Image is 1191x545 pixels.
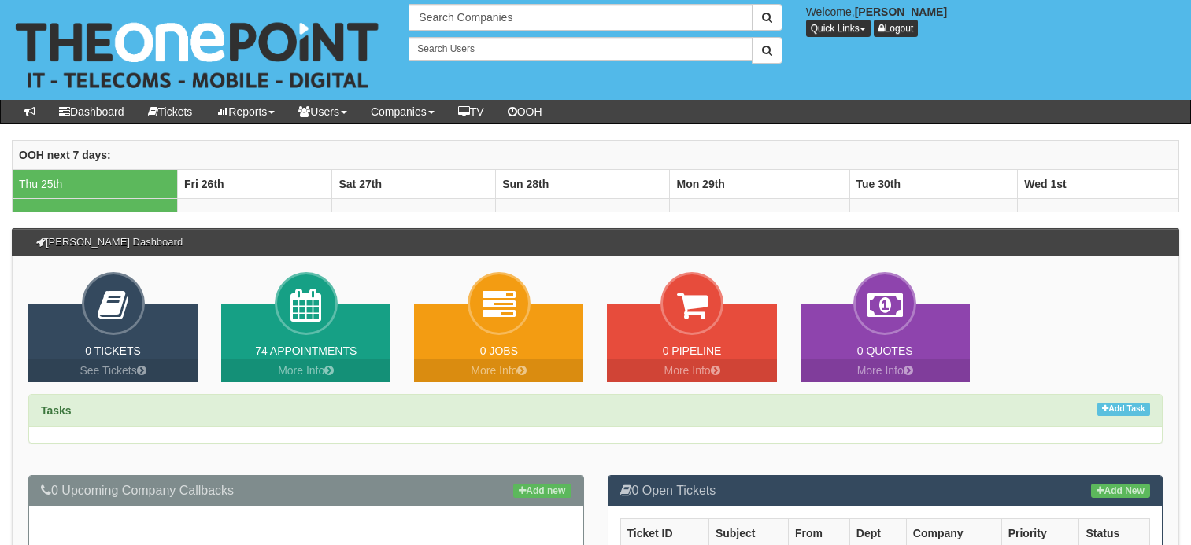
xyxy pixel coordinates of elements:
[663,344,722,357] a: 0 Pipeline
[874,20,919,37] a: Logout
[620,484,1151,498] h3: 0 Open Tickets
[496,100,554,123] a: OOH
[178,170,332,199] th: Fri 26th
[855,6,947,18] b: [PERSON_NAME]
[136,100,205,123] a: Tickets
[496,170,670,199] th: Sun 28th
[255,344,357,357] a: 74 Appointments
[41,484,571,498] h3: 0 Upcoming Company Callbacks
[607,359,776,382] a: More Info
[513,484,571,498] a: Add new
[414,359,583,382] a: More Info
[204,100,287,123] a: Reports
[801,359,970,382] a: More Info
[28,359,198,382] a: See Tickets
[857,344,913,357] a: 0 Quotes
[849,170,1018,199] th: Tue 30th
[409,37,752,61] input: Search Users
[221,359,390,382] a: More Info
[359,100,446,123] a: Companies
[806,20,871,37] button: Quick Links
[332,170,496,199] th: Sat 27th
[13,141,1179,170] th: OOH next 7 days:
[480,344,518,357] a: 0 Jobs
[670,170,849,199] th: Mon 29th
[287,100,359,123] a: Users
[28,229,190,256] h3: [PERSON_NAME] Dashboard
[1018,170,1179,199] th: Wed 1st
[446,100,496,123] a: TV
[47,100,136,123] a: Dashboard
[85,344,141,357] a: 0 Tickets
[41,404,72,417] strong: Tasks
[794,4,1191,37] div: Welcome,
[1091,484,1150,498] a: Add New
[13,170,178,199] td: Thu 25th
[409,4,752,31] input: Search Companies
[1097,403,1150,416] a: Add Task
